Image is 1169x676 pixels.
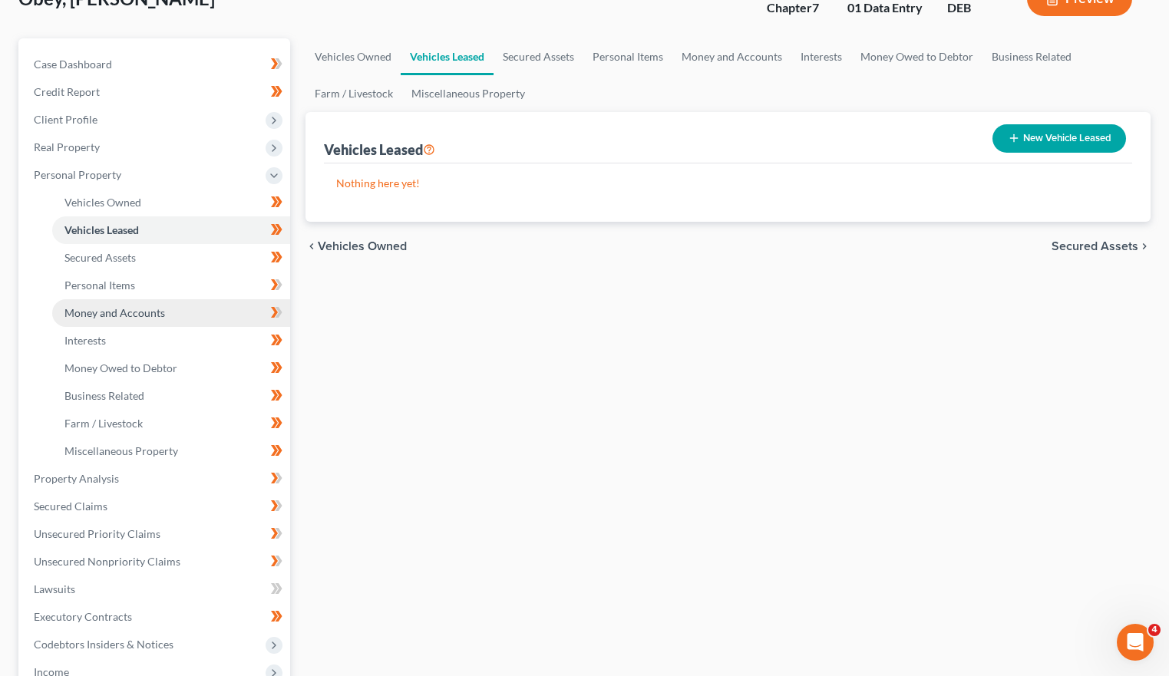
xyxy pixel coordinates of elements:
a: Vehicles Leased [52,216,290,244]
span: Farm / Livestock [64,417,143,430]
a: Vehicles Owned [52,189,290,216]
a: Miscellaneous Property [52,437,290,465]
span: Money and Accounts [64,306,165,319]
span: Personal Property [34,168,121,181]
span: Money Owed to Debtor [64,361,177,374]
a: Unsecured Nonpriority Claims [21,548,290,575]
button: New Vehicle Leased [992,124,1126,153]
span: Secured Assets [1052,240,1138,252]
p: Nothing here yet! [336,176,1120,191]
span: Business Related [64,389,144,402]
span: Unsecured Nonpriority Claims [34,555,180,568]
a: Farm / Livestock [52,410,290,437]
a: Executory Contracts [21,603,290,631]
iframe: Intercom live chat [1117,624,1154,661]
a: Vehicles Owned [305,38,401,75]
span: Executory Contracts [34,610,132,623]
a: Lawsuits [21,575,290,603]
div: Vehicles Leased [324,140,435,159]
span: Client Profile [34,113,97,126]
a: Business Related [52,382,290,410]
span: Real Property [34,140,100,153]
i: chevron_right [1138,240,1151,252]
span: Lawsuits [34,582,75,595]
button: chevron_left Vehicles Owned [305,240,407,252]
span: Vehicles Leased [64,223,139,236]
a: Business Related [982,38,1081,75]
a: Interests [791,38,851,75]
i: chevron_left [305,240,318,252]
a: Money Owed to Debtor [851,38,982,75]
span: 4 [1148,624,1161,636]
span: Secured Assets [64,251,136,264]
a: Unsecured Priority Claims [21,520,290,548]
a: Personal Items [583,38,672,75]
span: Miscellaneous Property [64,444,178,457]
a: Vehicles Leased [401,38,494,75]
a: Credit Report [21,78,290,106]
a: Secured Assets [494,38,583,75]
span: Credit Report [34,85,100,98]
a: Money and Accounts [52,299,290,327]
button: Secured Assets chevron_right [1052,240,1151,252]
span: Vehicles Owned [64,196,141,209]
a: Secured Claims [21,493,290,520]
a: Farm / Livestock [305,75,402,112]
a: Case Dashboard [21,51,290,78]
a: Interests [52,327,290,354]
a: Personal Items [52,272,290,299]
span: Secured Claims [34,500,107,513]
span: Codebtors Insiders & Notices [34,638,173,651]
a: Money Owed to Debtor [52,354,290,382]
a: Property Analysis [21,465,290,493]
a: Money and Accounts [672,38,791,75]
span: Unsecured Priority Claims [34,527,160,540]
span: Personal Items [64,279,135,292]
span: Vehicles Owned [318,240,407,252]
a: Secured Assets [52,244,290,272]
span: Case Dashboard [34,58,112,71]
span: Interests [64,334,106,347]
a: Miscellaneous Property [402,75,534,112]
span: Property Analysis [34,472,119,485]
